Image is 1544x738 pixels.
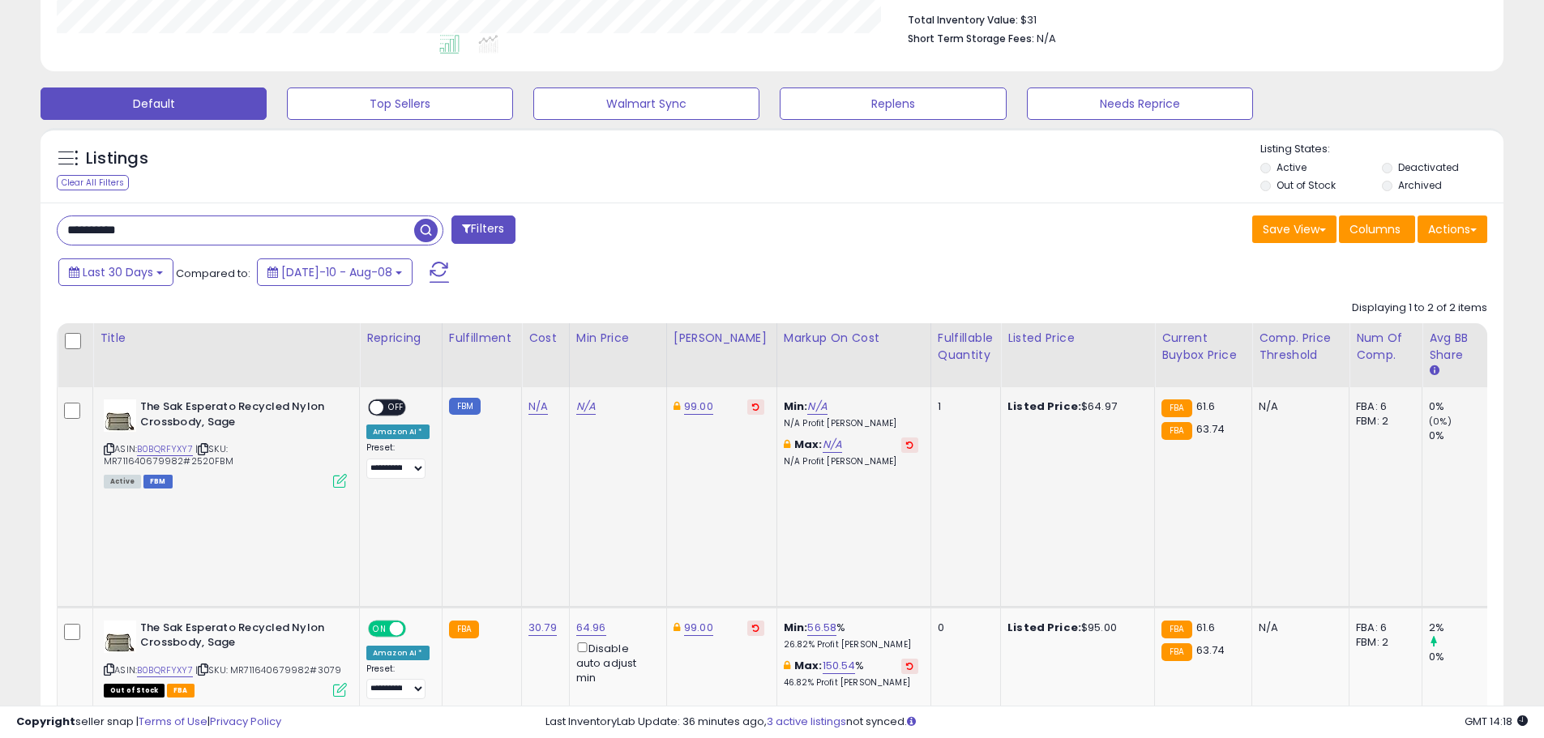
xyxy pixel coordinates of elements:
small: Avg BB Share. [1429,364,1439,378]
button: Replens [780,87,1006,120]
button: Columns [1339,215,1415,243]
span: OFF [383,401,409,415]
div: Cost [528,330,562,347]
button: Needs Reprice [1027,87,1253,120]
button: Last 30 Days [58,258,173,286]
span: All listings that are currently out of stock and unavailable for purchase on Amazon [104,684,165,697]
div: 0% [1429,399,1495,414]
div: FBA: 6 [1356,399,1409,414]
div: Repricing [366,330,435,347]
span: 63.74 [1196,642,1225,658]
div: ASIN: [104,399,347,486]
button: Top Sellers [287,87,513,120]
h5: Listings [86,147,148,170]
div: Preset: [366,663,430,700]
div: $64.97 [1007,399,1142,414]
b: Min: [784,399,808,414]
small: (0%) [1429,415,1452,428]
span: All listings currently available for purchase on Amazon [104,475,141,488]
strong: Copyright [16,714,75,729]
div: % [784,621,918,651]
a: N/A [807,399,827,415]
div: Amazon AI * [366,424,430,439]
a: 3 active listings [767,714,846,729]
div: Comp. Price Threshold [1259,330,1342,364]
span: FBM [143,475,173,488]
a: B0BQRFYXY7 [137,663,193,677]
div: Last InventoryLab Update: 36 minutes ago, not synced. [545,715,1528,730]
div: 1 [938,399,988,414]
p: N/A Profit [PERSON_NAME] [784,456,918,467]
div: Clear All Filters [57,175,129,190]
a: B0BQRFYXY7 [137,442,193,456]
b: Short Term Storage Fees: [908,32,1034,45]
span: Columns [1349,221,1401,237]
div: Min Price [576,330,660,347]
label: Archived [1398,178,1442,192]
div: Disable auto adjust min [576,639,654,686]
a: 30.79 [528,620,557,636]
b: The Sak Esperato Recycled Nylon Crossbody, Sage [140,621,337,655]
div: Current Buybox Price [1161,330,1245,364]
div: 2% [1429,621,1495,635]
span: Compared to: [176,266,250,281]
b: Max: [794,437,823,452]
li: $31 [908,9,1475,28]
span: OFF [404,621,430,635]
div: 0% [1429,650,1495,664]
label: Active [1277,160,1307,174]
a: N/A [528,399,548,415]
span: 63.74 [1196,421,1225,437]
label: Deactivated [1398,160,1459,174]
div: Fulfillable Quantity [938,330,994,364]
p: 46.82% Profit [PERSON_NAME] [784,677,918,689]
div: Avg BB Share [1429,330,1488,364]
div: ASIN: [104,621,347,696]
span: [DATE]-10 - Aug-08 [281,264,392,280]
span: 61.6 [1196,399,1216,414]
div: N/A [1259,621,1337,635]
button: Walmart Sync [533,87,759,120]
p: Listing States: [1260,142,1503,157]
div: 0% [1429,429,1495,443]
a: 150.54 [823,658,856,674]
div: [PERSON_NAME] [674,330,770,347]
span: N/A [1037,31,1056,46]
div: % [784,659,918,689]
a: 64.96 [576,620,606,636]
p: 26.82% Profit [PERSON_NAME] [784,639,918,651]
img: 41OW1dZjZUL._SL40_.jpg [104,621,136,653]
div: Title [100,330,353,347]
small: FBM [449,398,481,415]
b: Min: [784,620,808,635]
a: N/A [576,399,596,415]
div: $95.00 [1007,621,1142,635]
b: Listed Price: [1007,620,1081,635]
span: | SKU: MR711640679982#3079 [195,663,341,676]
a: 56.58 [807,620,836,636]
div: Amazon AI * [366,646,430,660]
i: This overrides the store level Dynamic Max Price for this listing [674,401,680,412]
button: Default [41,87,267,120]
div: Num of Comp. [1356,330,1415,364]
div: FBM: 2 [1356,414,1409,429]
div: Markup on Cost [784,330,924,347]
div: 0 [938,621,988,635]
div: Displaying 1 to 2 of 2 items [1352,301,1487,316]
label: Out of Stock [1277,178,1336,192]
div: FBA: 6 [1356,621,1409,635]
div: Preset: [366,442,430,479]
p: N/A Profit [PERSON_NAME] [784,418,918,429]
a: 99.00 [684,620,713,636]
a: Privacy Policy [210,714,281,729]
th: The percentage added to the cost of goods (COGS) that forms the calculator for Min & Max prices. [776,323,930,387]
div: seller snap | | [16,715,281,730]
i: Revert to store-level Dynamic Max Price [752,403,759,411]
b: The Sak Esperato Recycled Nylon Crossbody, Sage [140,399,337,433]
span: 61.6 [1196,620,1216,635]
b: Total Inventory Value: [908,13,1018,27]
img: 41OW1dZjZUL._SL40_.jpg [104,399,136,432]
div: Listed Price [1007,330,1148,347]
div: Fulfillment [449,330,515,347]
div: FBM: 2 [1356,635,1409,650]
